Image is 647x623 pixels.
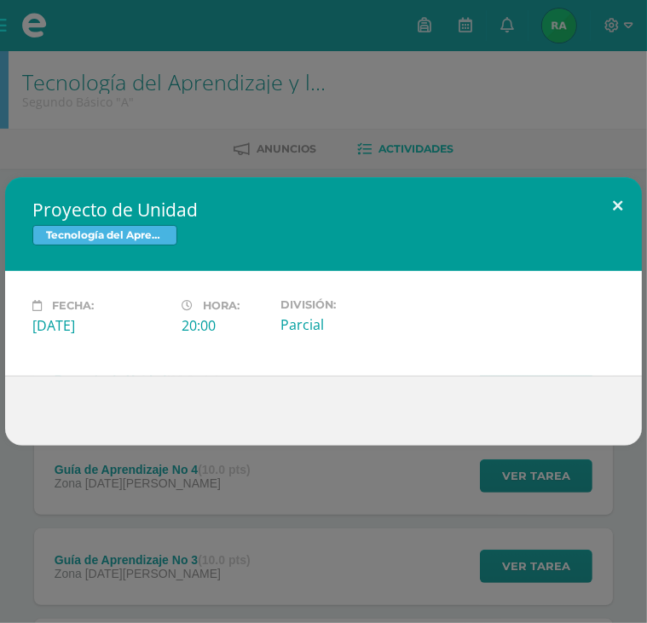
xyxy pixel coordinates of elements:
[32,225,177,245] span: Tecnología del Aprendizaje y la Comunicación (Informática)
[280,315,416,334] div: Parcial
[32,198,615,222] h2: Proyecto de Unidad
[280,298,416,311] label: División:
[182,316,268,335] div: 20:00
[32,316,168,335] div: [DATE]
[593,177,642,235] button: Close (Esc)
[203,299,240,312] span: Hora:
[52,299,94,312] span: Fecha:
